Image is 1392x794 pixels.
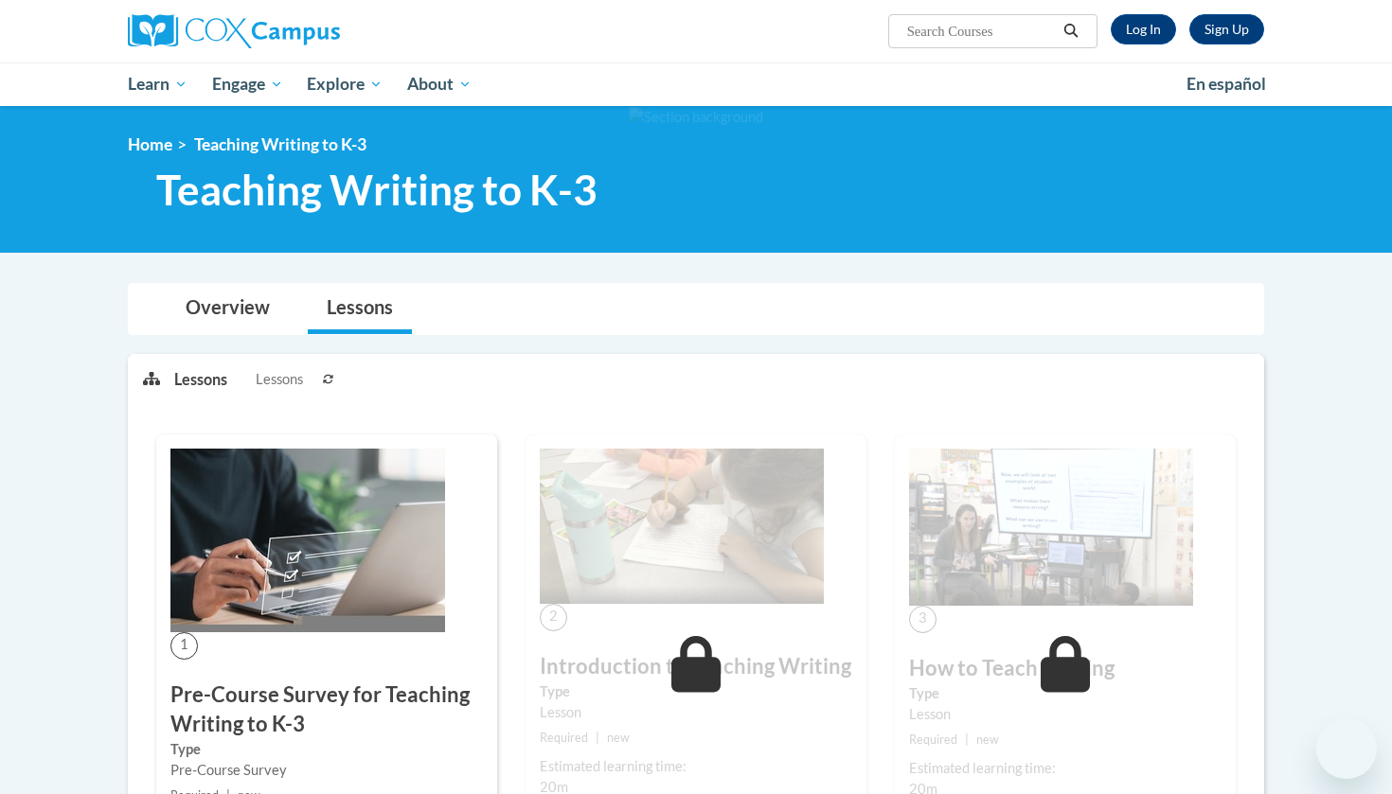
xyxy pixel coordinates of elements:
[905,20,1057,43] input: Search Courses
[1316,718,1377,779] iframe: Button to launch messaging window
[212,73,283,96] span: Engage
[540,731,588,745] span: Required
[909,683,1222,704] label: Type
[395,62,484,106] a: About
[909,606,937,633] span: 3
[909,758,1222,779] div: Estimated learning time:
[156,165,598,215] span: Teaching Writing to K-3
[174,369,227,390] p: Lessons
[294,62,395,106] a: Explore
[128,134,172,154] a: Home
[540,449,824,604] img: Course Image
[1187,74,1266,94] span: En español
[909,654,1222,683] h3: How to Teach Writing
[170,632,198,660] span: 1
[308,284,412,334] a: Lessons
[540,756,852,777] div: Estimated learning time:
[607,731,630,745] span: new
[200,62,295,106] a: Engage
[976,732,999,747] span: new
[128,14,488,48] a: Cox Campus
[128,73,187,96] span: Learn
[540,681,852,702] label: Type
[540,702,852,723] div: Lesson
[170,680,483,739] h3: Pre-Course Survey for Teaching Writing to K-3
[194,134,366,154] span: Teaching Writing to K-3
[167,284,289,334] a: Overview
[1057,20,1085,43] button: Search
[965,732,969,747] span: |
[540,652,852,681] h3: Introduction to Teaching Writing
[170,760,483,781] div: Pre-Course Survey
[629,107,763,128] img: Section background
[596,731,599,745] span: |
[1111,14,1176,44] a: Log In
[540,604,567,631] span: 2
[116,62,200,106] a: Learn
[1174,64,1278,104] a: En español
[256,369,303,390] span: Lessons
[170,449,445,632] img: Course Image
[128,14,340,48] img: Cox Campus
[170,739,483,760] label: Type
[1189,14,1264,44] a: Register
[307,73,383,96] span: Explore
[99,62,1293,106] div: Main menu
[407,73,472,96] span: About
[909,704,1222,725] div: Lesson
[909,449,1193,606] img: Course Image
[909,732,957,747] span: Required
